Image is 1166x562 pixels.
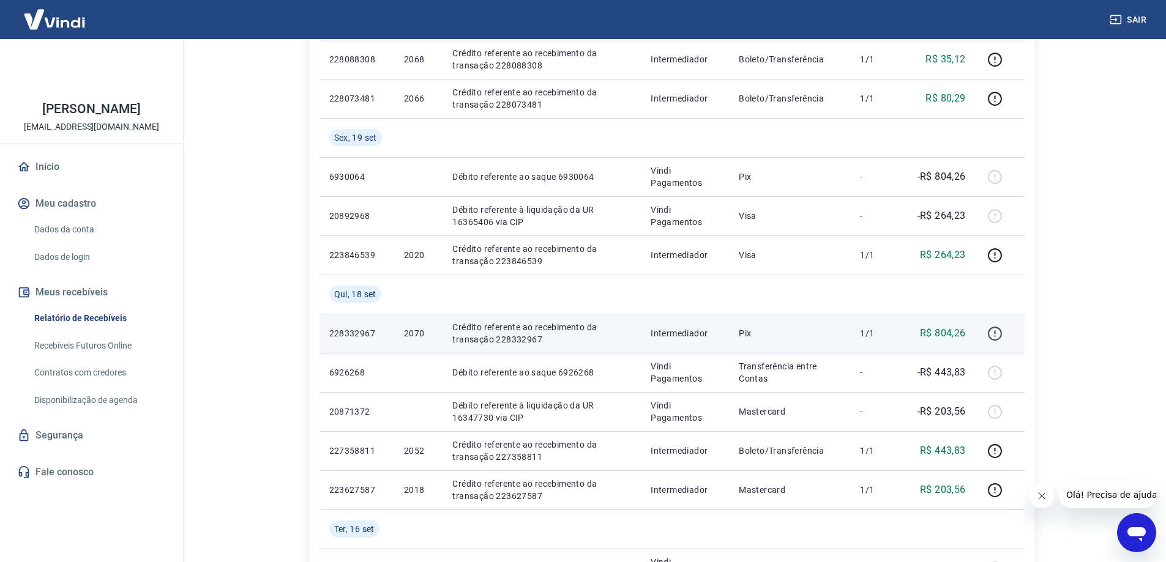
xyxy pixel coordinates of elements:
[452,171,631,183] p: Débito referente ao saque 6930064
[452,47,631,72] p: Crédito referente ao recebimento da transação 228088308
[860,405,896,418] p: -
[329,366,384,379] p: 6926268
[739,405,840,418] p: Mastercard
[1030,484,1054,508] iframe: Fechar mensagem
[917,404,966,419] p: -R$ 203,56
[329,484,384,496] p: 223627587
[860,210,896,222] p: -
[739,249,840,261] p: Visa
[15,1,94,38] img: Vindi
[7,9,103,18] span: Olá! Precisa de ajuda?
[1117,513,1156,552] iframe: Botão para abrir a janela de mensagens
[860,366,896,379] p: -
[329,249,384,261] p: 223846539
[651,327,719,339] p: Intermediador
[925,52,965,67] p: R$ 35,12
[1107,9,1151,31] button: Sair
[404,484,433,496] p: 2018
[404,445,433,457] p: 2052
[739,360,840,385] p: Transferência entre Contas
[29,306,168,331] a: Relatório de Recebíveis
[452,86,631,111] p: Crédito referente ao recebimento da transação 228073481
[860,327,896,339] p: 1/1
[329,92,384,105] p: 228073481
[920,326,966,341] p: R$ 804,26
[452,243,631,267] p: Crédito referente ao recebimento da transação 223846539
[739,53,840,65] p: Boleto/Transferência
[29,360,168,385] a: Contratos com credores
[860,53,896,65] p: 1/1
[651,92,719,105] p: Intermediador
[334,131,377,144] span: Sex, 19 set
[452,321,631,346] p: Crédito referente ao recebimento da transação 228332967
[920,443,966,458] p: R$ 443,83
[452,204,631,228] p: Débito referente à liquidação da UR 16365406 via CIP
[917,169,966,184] p: -R$ 804,26
[651,360,719,385] p: Vindi Pagamentos
[925,91,965,106] p: R$ 80,29
[329,171,384,183] p: 6930064
[739,484,840,496] p: Mastercard
[1059,481,1156,508] iframe: Mensagem da empresa
[404,92,433,105] p: 2066
[334,288,376,300] span: Qui, 18 set
[917,365,966,380] p: -R$ 443,83
[452,399,631,424] p: Débito referente à liquidação da UR 16347730 via CIP
[860,484,896,496] p: 1/1
[329,53,384,65] p: 228088308
[651,204,719,228] p: Vindi Pagamentos
[651,399,719,424] p: Vindi Pagamentos
[329,210,384,222] p: 20892968
[917,209,966,223] p: -R$ 264,23
[334,523,375,535] span: Ter, 16 set
[329,445,384,457] p: 227358811
[651,484,719,496] p: Intermediador
[29,388,168,413] a: Disponibilização de agenda
[404,249,433,261] p: 2020
[739,92,840,105] p: Boleto/Transferência
[651,445,719,457] p: Intermediador
[24,120,159,133] p: [EMAIL_ADDRESS][DOMAIN_NAME]
[920,248,966,262] p: R$ 264,23
[404,53,433,65] p: 2068
[739,445,840,457] p: Boleto/Transferência
[15,190,168,217] button: Meu cadastro
[15,459,168,486] a: Fale conosco
[860,92,896,105] p: 1/1
[42,103,140,116] p: [PERSON_NAME]
[15,279,168,306] button: Meus recebíveis
[29,333,168,358] a: Recebíveis Futuros Online
[860,249,896,261] p: 1/1
[329,405,384,418] p: 20871372
[29,217,168,242] a: Dados da conta
[29,245,168,270] a: Dados de login
[651,249,719,261] p: Intermediador
[15,153,168,180] a: Início
[452,478,631,502] p: Crédito referente ao recebimento da transação 223627587
[404,327,433,339] p: 2070
[329,327,384,339] p: 228332967
[860,445,896,457] p: 1/1
[860,171,896,183] p: -
[739,210,840,222] p: Visa
[67,49,116,98] img: a8760dbf-e029-4811-95b5-54b80cad56b6.jpeg
[15,422,168,449] a: Segurança
[452,366,631,379] p: Débito referente ao saque 6926268
[651,165,719,189] p: Vindi Pagamentos
[739,327,840,339] p: Pix
[452,438,631,463] p: Crédito referente ao recebimento da transação 227358811
[920,483,966,497] p: R$ 203,56
[651,53,719,65] p: Intermediador
[739,171,840,183] p: Pix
